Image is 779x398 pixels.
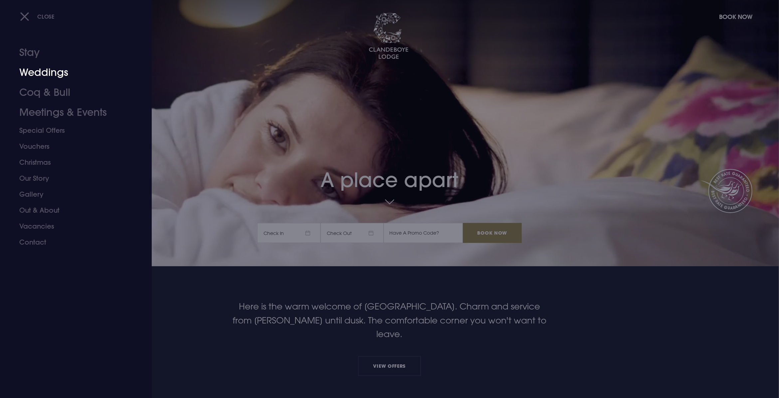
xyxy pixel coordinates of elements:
[19,63,124,83] a: Weddings
[19,43,124,63] a: Stay
[19,218,124,234] a: Vacancies
[19,170,124,186] a: Our Story
[37,13,55,20] span: Close
[19,102,124,122] a: Meetings & Events
[19,202,124,218] a: Out & About
[19,122,124,138] a: Special Offers
[19,186,124,202] a: Gallery
[19,83,124,102] a: Coq & Bull
[19,154,124,170] a: Christmas
[19,234,124,250] a: Contact
[20,10,55,23] button: Close
[19,138,124,154] a: Vouchers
